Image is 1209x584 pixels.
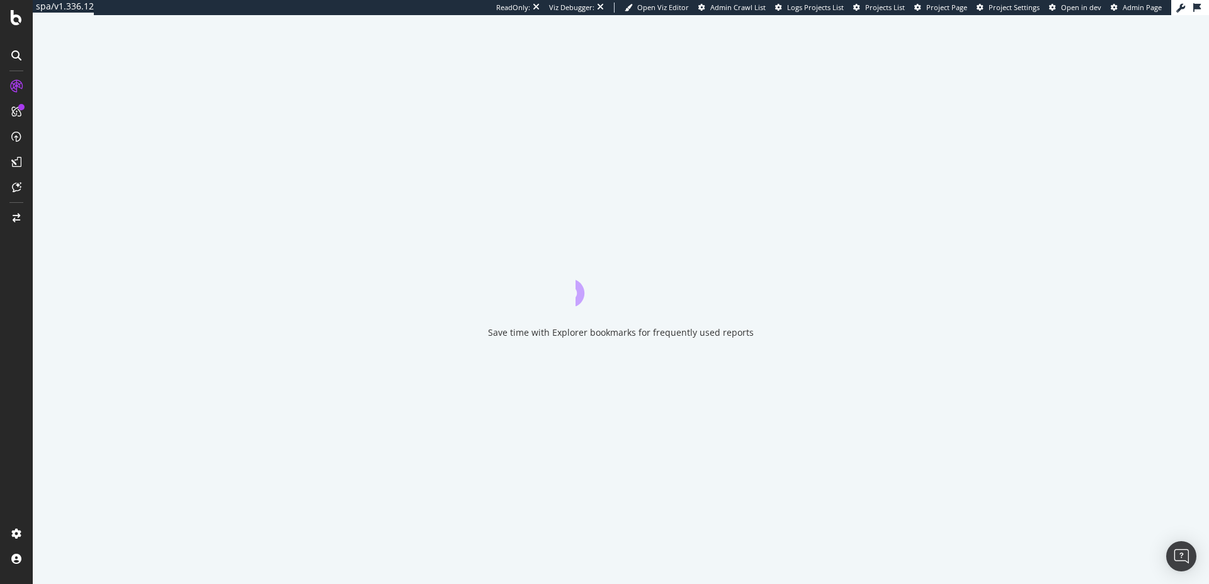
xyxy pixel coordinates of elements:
[549,3,594,13] div: Viz Debugger:
[775,3,844,13] a: Logs Projects List
[989,3,1040,12] span: Project Settings
[1049,3,1101,13] a: Open in dev
[1123,3,1162,12] span: Admin Page
[787,3,844,12] span: Logs Projects List
[637,3,689,12] span: Open Viz Editor
[496,3,530,13] div: ReadOnly:
[926,3,967,12] span: Project Page
[625,3,689,13] a: Open Viz Editor
[488,326,754,339] div: Save time with Explorer bookmarks for frequently used reports
[865,3,905,12] span: Projects List
[1061,3,1101,12] span: Open in dev
[710,3,766,12] span: Admin Crawl List
[853,3,905,13] a: Projects List
[1111,3,1162,13] a: Admin Page
[914,3,967,13] a: Project Page
[698,3,766,13] a: Admin Crawl List
[576,261,666,306] div: animation
[1166,541,1196,571] div: Open Intercom Messenger
[977,3,1040,13] a: Project Settings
